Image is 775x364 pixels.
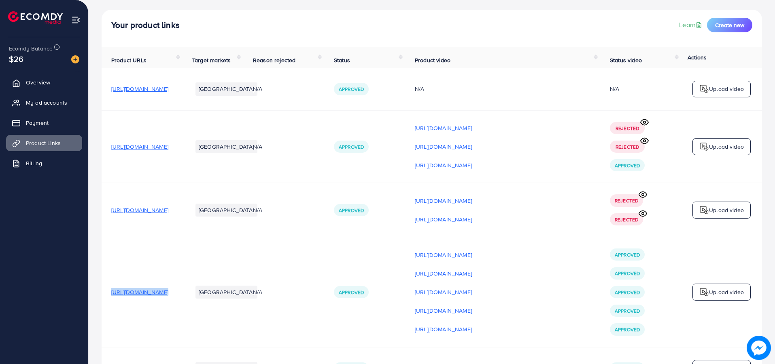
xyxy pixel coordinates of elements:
p: [URL][DOMAIN_NAME] [415,306,472,316]
span: Reason rejected [253,56,295,64]
span: [URL][DOMAIN_NAME] [111,143,168,151]
span: Overview [26,78,50,86]
a: Product Links [6,135,82,151]
img: menu [71,15,81,25]
a: My ad accounts [6,95,82,111]
h4: Your product links [111,20,180,30]
span: Rejected [616,125,639,132]
span: Approved [339,143,364,150]
span: Approved [615,162,640,169]
span: Status [334,56,350,64]
button: Create new [707,18,752,32]
p: Upload video [709,205,744,215]
li: [GEOGRAPHIC_DATA] [195,140,257,153]
p: Upload video [709,142,744,151]
img: logo [699,205,709,215]
img: logo [699,84,709,94]
p: [URL][DOMAIN_NAME] [415,123,472,133]
span: Create new [715,21,744,29]
span: Rejected [615,197,638,204]
span: Target markets [192,56,231,64]
a: Overview [6,74,82,90]
img: image [747,336,771,360]
span: Approved [615,307,640,314]
li: [GEOGRAPHIC_DATA] [195,286,257,299]
span: Billing [26,159,42,167]
span: Ecomdy Balance [9,44,53,53]
span: Approved [615,251,640,258]
span: Approved [339,289,364,296]
img: logo [699,142,709,151]
a: Learn [679,20,704,29]
span: Rejected [616,143,639,150]
p: [URL][DOMAIN_NAME] [415,160,472,170]
a: Payment [6,115,82,131]
span: My ad accounts [26,99,67,107]
span: Product URLs [111,56,147,64]
span: Approved [339,86,364,93]
span: $26 [9,53,23,65]
p: [URL][DOMAIN_NAME] [415,215,472,224]
img: logo [8,11,63,24]
span: [URL][DOMAIN_NAME] [111,85,168,93]
span: N/A [253,206,262,214]
span: Approved [339,207,364,214]
span: Approved [615,326,640,333]
img: image [71,55,79,63]
span: Actions [688,53,707,61]
span: Status video [610,56,642,64]
span: Product Links [26,139,61,147]
p: Upload video [709,84,744,94]
p: [URL][DOMAIN_NAME] [415,142,472,151]
p: [URL][DOMAIN_NAME] [415,196,472,206]
span: N/A [253,85,262,93]
p: [URL][DOMAIN_NAME] [415,324,472,334]
img: logo [699,287,709,297]
span: N/A [253,288,262,296]
p: [URL][DOMAIN_NAME] [415,287,472,297]
span: N/A [253,143,262,151]
p: Upload video [709,287,744,297]
li: [GEOGRAPHIC_DATA] [195,82,257,95]
a: Billing [6,155,82,171]
li: [GEOGRAPHIC_DATA] [195,204,257,217]
span: [URL][DOMAIN_NAME] [111,206,168,214]
span: [URL][DOMAIN_NAME] [111,288,168,296]
span: Approved [615,289,640,296]
p: [URL][DOMAIN_NAME] [415,269,472,278]
span: Payment [26,119,49,127]
span: Rejected [615,216,638,223]
div: N/A [415,85,590,93]
span: Product video [415,56,450,64]
p: [URL][DOMAIN_NAME] [415,250,472,260]
span: Approved [615,270,640,277]
div: N/A [610,85,619,93]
